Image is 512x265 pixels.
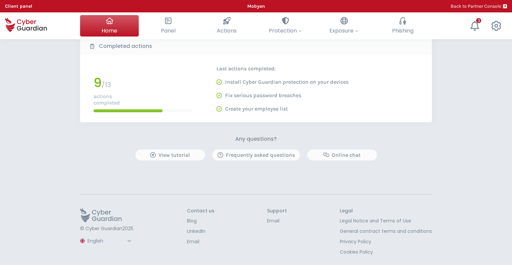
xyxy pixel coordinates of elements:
p: Install Cyber Guardian protection on your devices [225,79,348,85]
p: © Cyber Guardian 2025 [80,226,134,232]
span: Protection [269,26,302,35]
h3: Legal [340,208,432,214]
h3: Any questions? [235,136,277,142]
button: Actions [197,15,256,37]
a: Privacy Policy [340,238,432,245]
a: General contract terms and conditions [340,228,432,235]
a: LinkedIn [187,228,214,235]
span: Exposure [329,26,359,35]
a: Cookies Policy [340,249,432,256]
b: Completed actions [99,42,152,50]
button: Online chat [307,149,377,161]
span: Phishing [392,26,413,35]
button: Frequently asked questions [212,149,300,161]
button: Exposure [315,15,373,37]
div: 3 [476,18,481,23]
span: / 13 [102,80,111,89]
button: Home [80,15,139,37]
h3: Contact us [187,208,214,214]
button: Protection [256,15,315,37]
div: Online chat [312,151,372,159]
h3: Support [267,208,287,214]
h1: 9 [93,76,102,89]
div: View tutorial [140,151,200,159]
span: Actions [217,26,237,35]
button: Panel [139,15,197,37]
b: Mobyan [247,3,265,9]
span: Home [102,26,117,35]
a: Legal Notice and Terms of Use [340,217,432,224]
span: Panel [161,26,176,35]
button: Phishing [373,15,432,37]
p: Last actions completed: [216,65,348,72]
img: region-logo [80,239,85,243]
p: Create your employee list [225,106,288,112]
p: completed [93,100,193,106]
b: Client panel [5,3,32,9]
a: Email [187,238,214,245]
p: actions [93,93,193,100]
a: Back to Partner Console [451,3,507,10]
a: Email [267,217,287,224]
a: Blog [187,217,214,224]
button: View tutorial [135,149,205,161]
p: Fix serious password breaches [225,92,301,99]
div: Frequently asked questions [217,151,295,159]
